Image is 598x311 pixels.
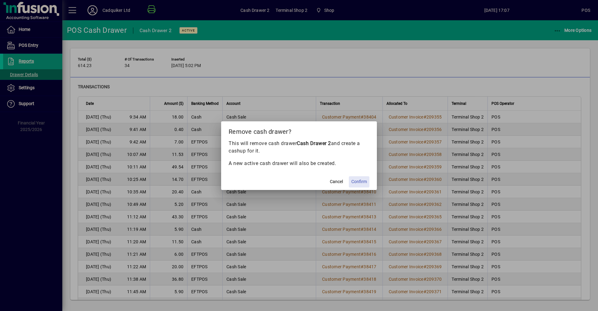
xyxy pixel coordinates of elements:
h2: Remove cash drawer? [221,121,377,139]
b: Cash Drawer 2 [297,140,331,146]
p: This will remove cash drawer and create a cashup for it. [229,140,369,155]
span: Confirm [351,178,367,185]
p: A new active cash drawer will also be created. [229,160,369,167]
button: Confirm [349,176,369,187]
button: Cancel [326,176,346,187]
span: Cancel [330,178,343,185]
